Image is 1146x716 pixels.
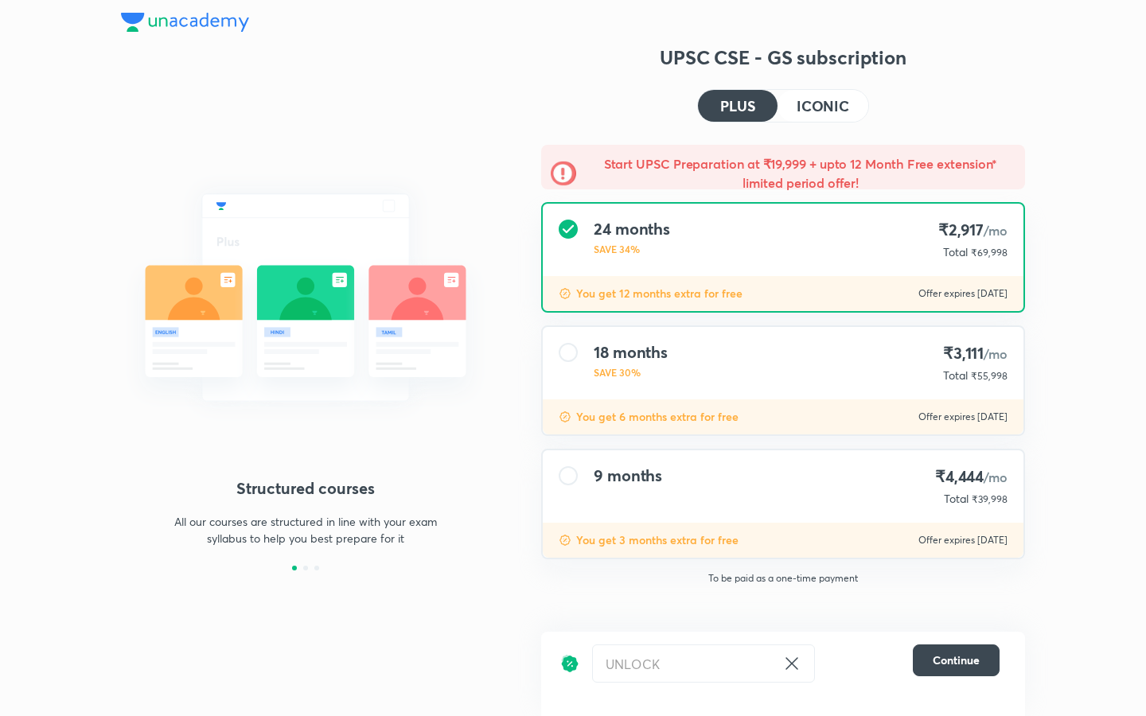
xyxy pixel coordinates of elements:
img: discount [559,287,571,300]
img: discount [559,534,571,547]
p: Offer expires [DATE] [918,534,1008,547]
p: Offer expires [DATE] [918,287,1008,300]
h4: Structured courses [121,477,490,500]
h4: 24 months [594,220,670,239]
h4: ₹2,917 [937,220,1008,241]
h4: ₹4,444 [935,466,1008,488]
p: You get 12 months extra for free [576,286,743,302]
h5: Start UPSC Preparation at ₹19,999 + upto 12 Month Free extension* limited period offer! [586,154,1015,193]
p: Total [944,491,969,507]
p: All our courses are structured in line with your exam syllabus to help you best prepare for it [167,513,444,547]
p: SAVE 34% [594,242,670,256]
span: Continue [933,652,980,668]
h3: UPSC CSE - GS subscription [541,45,1025,70]
span: ₹55,998 [971,370,1008,382]
p: You get 6 months extra for free [576,409,739,425]
h4: ICONIC [797,99,849,113]
span: ₹69,998 [971,247,1008,259]
span: ₹39,998 [972,493,1008,505]
h4: 18 months [594,343,668,362]
button: PLUS [698,90,778,122]
p: Offer expires [DATE] [918,411,1008,423]
img: discount [560,644,579,683]
input: Have a referral code? [593,645,776,683]
p: SAVE 30% [594,365,668,379]
button: Continue [913,644,1000,676]
p: To be paid as a one-time payment [528,572,1038,585]
h4: PLUS [720,99,755,113]
button: ICONIC [778,90,868,122]
span: /mo [984,345,1008,362]
h4: 9 months [594,466,662,485]
img: - [551,161,576,186]
span: /mo [984,222,1008,239]
p: Total [943,368,968,383]
img: Company Logo [121,13,249,32]
h4: ₹3,111 [937,343,1008,364]
span: /mo [984,469,1008,485]
img: daily_live_classes_be8fa5af21.svg [121,159,490,436]
p: You get 3 months extra for free [576,532,739,548]
img: discount [559,411,571,423]
p: Total [943,244,968,260]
